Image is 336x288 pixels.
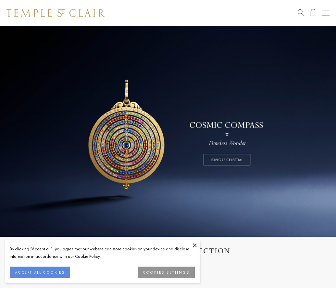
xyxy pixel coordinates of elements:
div: By clicking “Accept all”, you agree that our website can store cookies on your device and disclos... [10,245,195,260]
button: ACCEPT ALL COOKIES [10,267,70,278]
a: Open Shopping Bag [310,9,316,17]
img: Temple St. Clair [6,9,105,17]
button: COOKIES SETTINGS [138,267,195,278]
a: Search [298,9,305,17]
button: Open navigation [322,9,330,17]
